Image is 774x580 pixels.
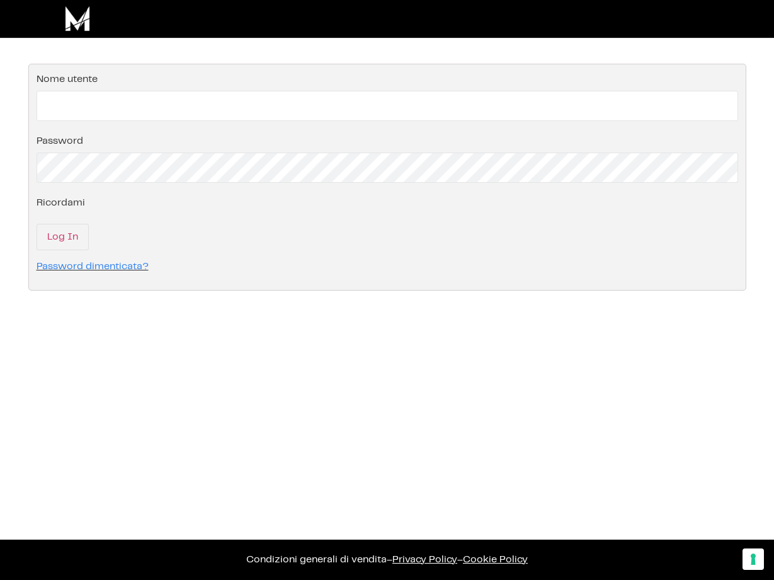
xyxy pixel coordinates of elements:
span: Cookie Policy [463,555,528,564]
input: Nome utente [37,91,738,121]
a: Condizioni generali di vendita [246,555,387,564]
input: Log In [37,224,89,250]
a: Privacy Policy [392,555,457,564]
label: Nome utente [37,74,98,84]
label: Password [37,136,83,146]
p: – – [13,552,761,567]
label: Ricordami [37,198,85,208]
button: Le tue preferenze relative al consenso per le tecnologie di tracciamento [743,548,764,570]
a: Password dimenticata? [37,262,149,271]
